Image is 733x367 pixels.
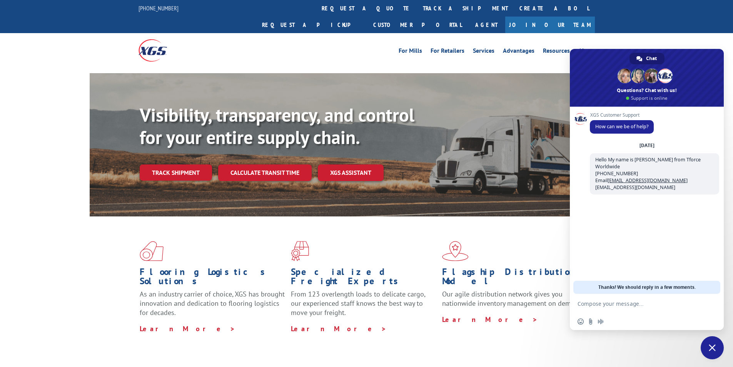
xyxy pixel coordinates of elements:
a: Services [473,48,494,56]
img: xgs-icon-flagship-distribution-model-red [442,241,469,261]
b: Visibility, transparency, and control for your entire supply chain. [140,103,414,149]
a: Resources [543,48,570,56]
img: xgs-icon-total-supply-chain-intelligence-red [140,241,164,261]
h1: Flagship Distribution Model [442,267,588,290]
img: xgs-icon-focused-on-flooring-red [291,241,309,261]
span: Thanks! We should reply in a few moments. [598,281,696,294]
p: From 123 overlength loads to delicate cargo, our experienced staff knows the best way to move you... [291,290,436,324]
a: Advantages [503,48,534,56]
a: Calculate transit time [218,164,312,181]
span: Hello My name is [PERSON_NAME] from Tforce Worldwide [PHONE_NUMBER] Email [EMAIL_ADDRESS][DOMAIN_... [595,156,701,191]
a: [EMAIL_ADDRESS][DOMAIN_NAME] [608,177,688,184]
span: Send a file [588,318,594,325]
a: Customer Portal [367,17,468,33]
a: For Retailers [431,48,464,56]
div: Close chat [701,336,724,359]
a: Learn More > [442,315,538,324]
a: Agent [468,17,505,33]
span: Chat [646,53,657,64]
span: As an industry carrier of choice, XGS has brought innovation and dedication to flooring logistics... [140,290,285,317]
textarea: Compose your message... [578,300,699,307]
div: [DATE] [639,143,655,148]
a: Learn More > [140,324,235,333]
a: Request a pickup [256,17,367,33]
span: How can we be of help? [595,123,648,130]
a: XGS ASSISTANT [318,164,384,181]
div: Chat [629,53,665,64]
span: XGS Customer Support [590,112,654,118]
span: Audio message [598,318,604,325]
a: Learn More > [291,324,387,333]
span: Our agile distribution network gives you nationwide inventory management on demand. [442,290,584,308]
a: For Mills [399,48,422,56]
a: [PHONE_NUMBER] [139,4,179,12]
a: Track shipment [140,164,212,181]
a: Join Our Team [505,17,595,33]
h1: Flooring Logistics Solutions [140,267,285,290]
h1: Specialized Freight Experts [291,267,436,290]
a: About [578,48,595,56]
span: Insert an emoji [578,318,584,325]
